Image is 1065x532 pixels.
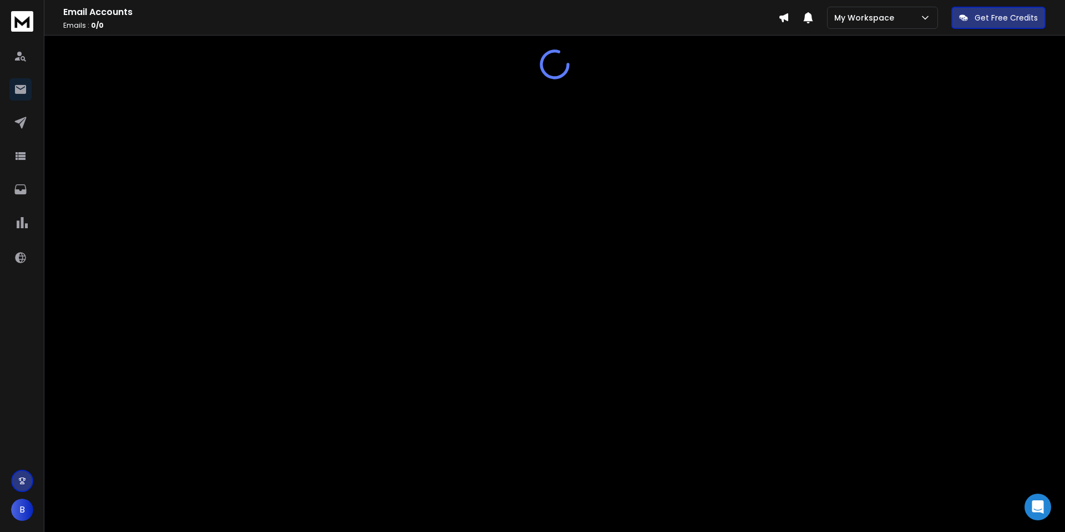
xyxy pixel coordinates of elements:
p: Get Free Credits [975,12,1038,23]
span: 0 / 0 [91,21,104,30]
div: Open Intercom Messenger [1025,494,1051,520]
h1: Email Accounts [63,6,778,19]
button: B [11,499,33,521]
p: Emails : [63,21,778,30]
button: Get Free Credits [951,7,1046,29]
img: logo [11,11,33,32]
p: My Workspace [834,12,899,23]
